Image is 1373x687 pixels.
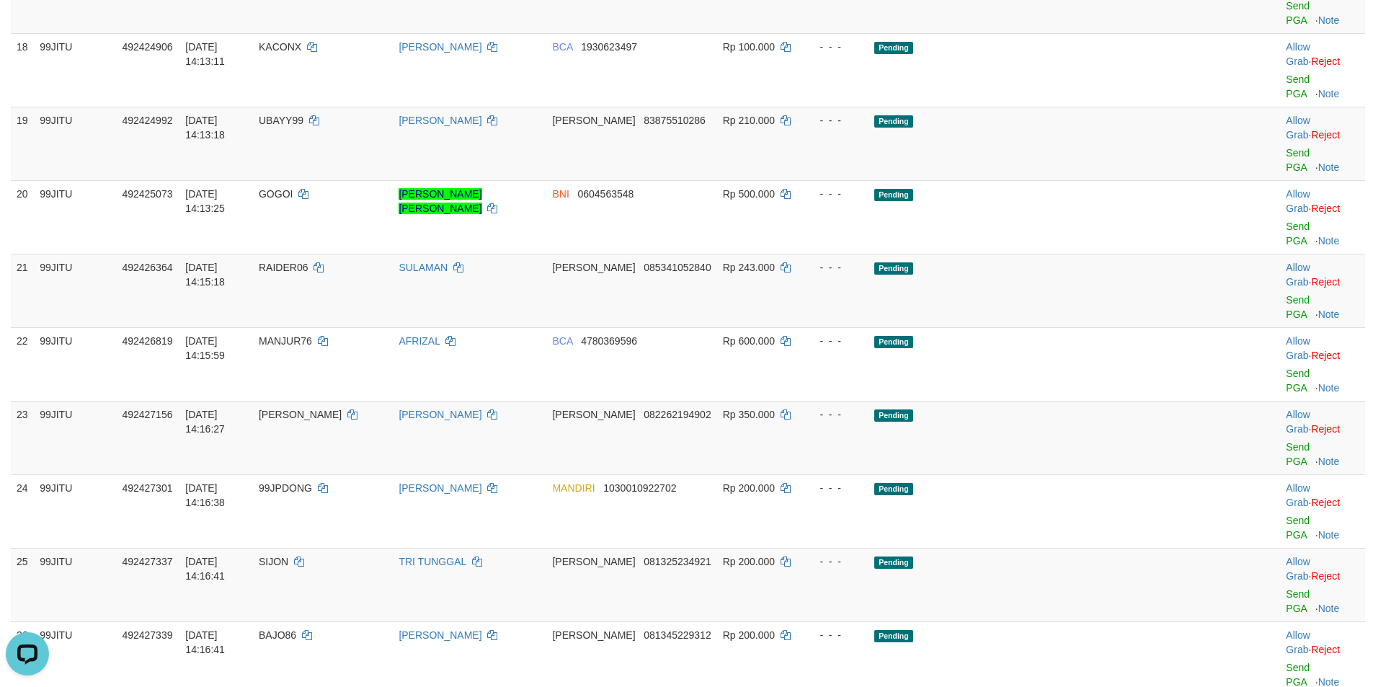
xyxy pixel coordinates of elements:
a: Note [1318,235,1340,247]
span: 492425073 [122,188,172,200]
td: · [1280,474,1365,548]
span: [DATE] 14:16:41 [185,629,225,655]
span: MANDIRI [552,482,595,494]
td: 21 [11,254,34,327]
a: Reject [1311,203,1340,214]
a: [PERSON_NAME] [PERSON_NAME] [399,188,481,214]
span: Copy 081345229312 to clipboard [644,629,711,641]
span: RAIDER06 [259,262,308,273]
span: Rp 600.000 [723,335,775,347]
span: [DATE] 14:13:11 [185,41,225,67]
span: Copy 082262194902 to clipboard [644,409,711,420]
a: Allow Grab [1286,262,1310,288]
div: - - - [807,187,863,201]
span: Pending [874,630,913,642]
a: Allow Grab [1286,335,1310,361]
span: Pending [874,409,913,422]
a: Reject [1311,423,1340,435]
span: Pending [874,336,913,348]
a: Note [1318,529,1340,541]
span: BCA [552,335,572,347]
span: · [1286,188,1311,214]
td: 99JITU [34,474,116,548]
a: Send PGA [1286,441,1310,467]
span: Rp 200.000 [723,629,775,641]
td: · [1280,254,1365,327]
span: · [1286,115,1311,141]
span: 99JPDONG [259,482,312,494]
a: Send PGA [1286,368,1310,394]
td: · [1280,180,1365,254]
span: · [1286,262,1311,288]
span: UBAYY99 [259,115,303,126]
span: [DATE] 14:15:59 [185,335,225,361]
a: Reject [1311,56,1340,67]
td: 99JITU [34,548,116,621]
span: [PERSON_NAME] [259,409,342,420]
span: Copy 085341052840 to clipboard [644,262,711,273]
td: 22 [11,327,34,401]
span: [PERSON_NAME] [552,262,635,273]
a: Note [1318,161,1340,173]
span: Pending [874,557,913,569]
a: Send PGA [1286,294,1310,320]
span: Rp 210.000 [723,115,775,126]
span: 492426819 [122,335,172,347]
a: Note [1318,88,1340,99]
span: 492427156 [122,409,172,420]
span: [DATE] 14:16:41 [185,556,225,582]
span: [DATE] 14:15:18 [185,262,225,288]
div: - - - [807,113,863,128]
a: Allow Grab [1286,629,1310,655]
span: BAJO86 [259,629,296,641]
a: Reject [1311,497,1340,508]
span: Rp 243.000 [723,262,775,273]
span: SIJON [259,556,288,567]
span: Pending [874,189,913,201]
span: · [1286,629,1311,655]
a: Send PGA [1286,74,1310,99]
td: 20 [11,180,34,254]
td: · [1280,548,1365,621]
div: - - - [807,481,863,495]
div: - - - [807,260,863,275]
span: Copy 4780369596 to clipboard [581,335,637,347]
span: · [1286,335,1311,361]
td: 99JITU [34,107,116,180]
span: Pending [874,262,913,275]
div: - - - [807,628,863,642]
span: [DATE] 14:16:38 [185,482,225,508]
span: Pending [874,115,913,128]
span: 492426364 [122,262,172,273]
td: 99JITU [34,327,116,401]
span: BCA [552,41,572,53]
span: Pending [874,42,913,54]
span: Copy 1030010922702 to clipboard [603,482,676,494]
span: [PERSON_NAME] [552,115,635,126]
td: · [1280,107,1365,180]
span: Rp 500.000 [723,188,775,200]
div: - - - [807,40,863,54]
span: Copy 1930623497 to clipboard [581,41,637,53]
span: KACONX [259,41,301,53]
span: [DATE] 14:13:18 [185,115,225,141]
span: · [1286,482,1311,508]
a: Reject [1311,129,1340,141]
span: [PERSON_NAME] [552,556,635,567]
a: Allow Grab [1286,409,1310,435]
span: · [1286,556,1311,582]
a: [PERSON_NAME] [399,115,481,126]
span: [PERSON_NAME] [552,409,635,420]
div: - - - [807,407,863,422]
span: BNI [552,188,569,200]
td: 99JITU [34,33,116,107]
span: 492427337 [122,556,172,567]
span: Pending [874,483,913,495]
td: 18 [11,33,34,107]
a: Note [1318,309,1340,320]
span: 492427301 [122,482,172,494]
a: SULAMAN [399,262,448,273]
a: Send PGA [1286,147,1310,173]
a: Reject [1311,644,1340,655]
span: MANJUR76 [259,335,312,347]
